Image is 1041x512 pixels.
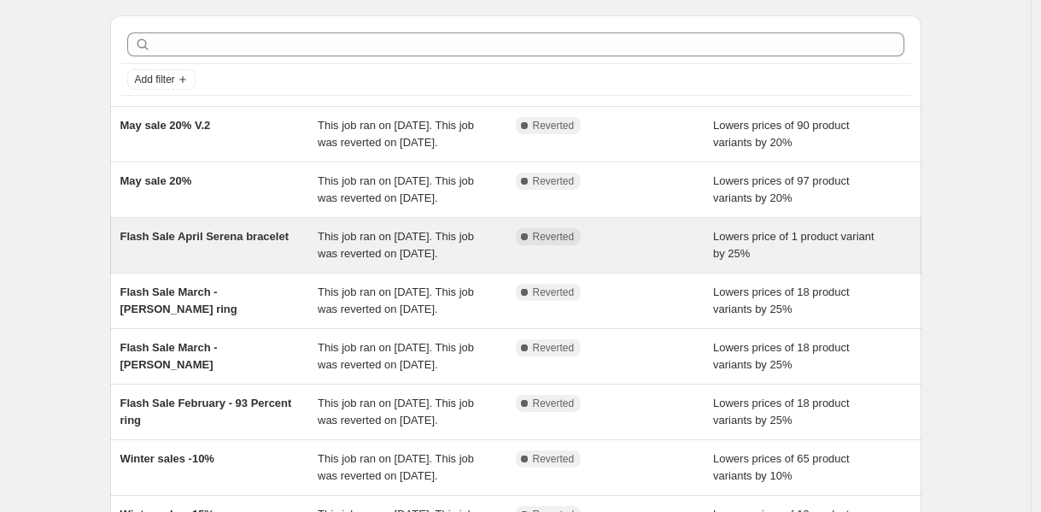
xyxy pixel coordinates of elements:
[120,341,218,371] span: Flash Sale March - [PERSON_NAME]
[120,452,214,465] span: Winter sales -10%
[533,341,575,355] span: Reverted
[713,452,850,482] span: Lowers prices of 65 product variants by 10%
[127,69,196,90] button: Add filter
[713,230,874,260] span: Lowers price of 1 product variant by 25%
[533,174,575,188] span: Reverted
[318,174,474,204] span: This job ran on [DATE]. This job was reverted on [DATE].
[318,397,474,427] span: This job ran on [DATE]. This job was reverted on [DATE].
[533,397,575,410] span: Reverted
[713,341,850,371] span: Lowers prices of 18 product variants by 25%
[713,119,850,149] span: Lowers prices of 90 product variants by 20%
[713,285,850,315] span: Lowers prices of 18 product variants by 25%
[120,285,237,315] span: Flash Sale March - [PERSON_NAME] ring
[713,397,850,427] span: Lowers prices of 18 product variants by 25%
[533,230,575,244] span: Reverted
[318,341,474,371] span: This job ran on [DATE]. This job was reverted on [DATE].
[120,230,289,243] span: Flash Sale April Serena bracelet
[713,174,850,204] span: Lowers prices of 97 product variants by 20%
[318,285,474,315] span: This job ran on [DATE]. This job was reverted on [DATE].
[135,73,175,86] span: Add filter
[533,119,575,132] span: Reverted
[120,397,292,427] span: Flash Sale February - 93 Percent ring
[120,174,192,187] span: May sale 20%
[318,119,474,149] span: This job ran on [DATE]. This job was reverted on [DATE].
[318,230,474,260] span: This job ran on [DATE]. This job was reverted on [DATE].
[533,452,575,466] span: Reverted
[120,119,211,132] span: May sale 20% V.2
[318,452,474,482] span: This job ran on [DATE]. This job was reverted on [DATE].
[533,285,575,299] span: Reverted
